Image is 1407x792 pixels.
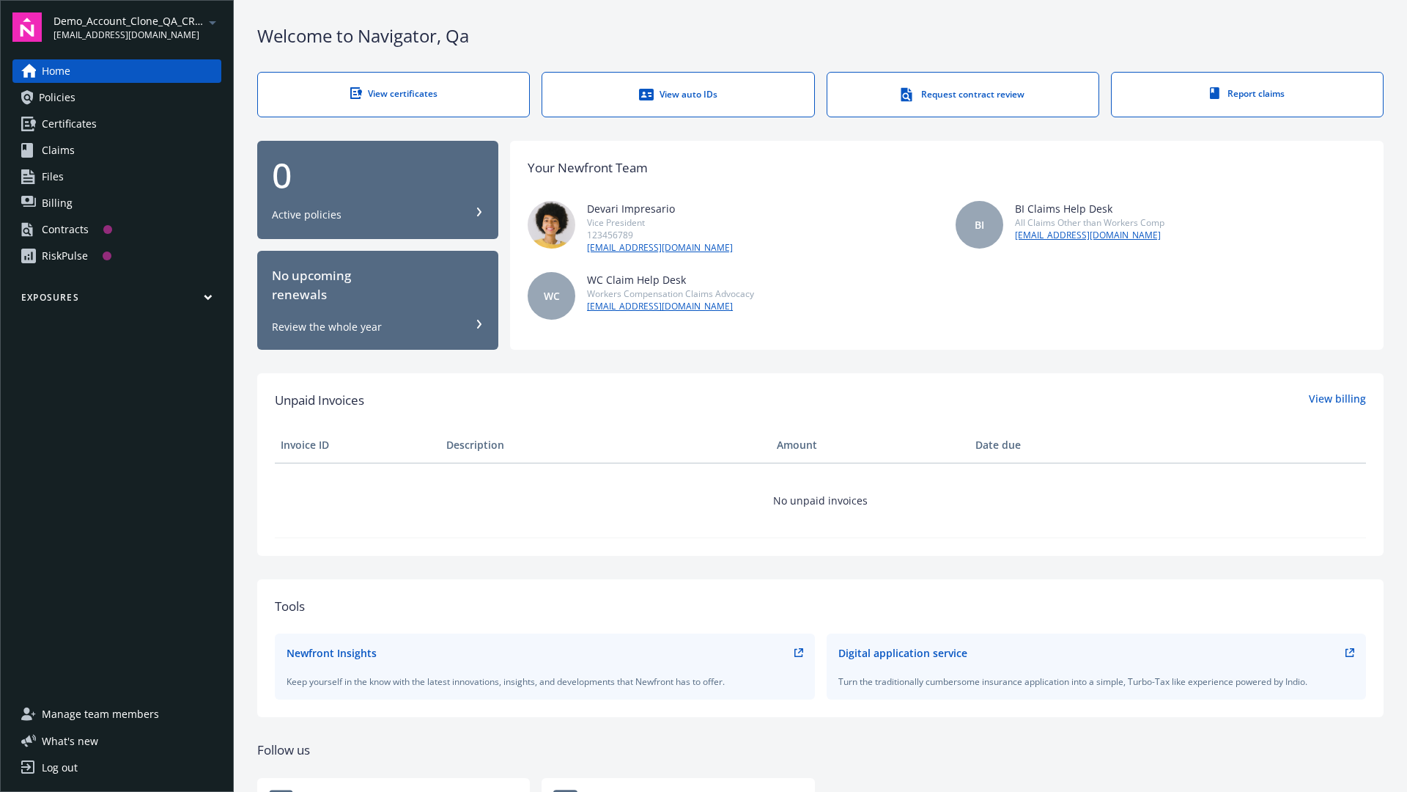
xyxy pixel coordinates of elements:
[827,72,1099,117] a: Request contract review
[1141,87,1354,100] div: Report claims
[12,139,221,162] a: Claims
[204,13,221,31] a: arrowDropDown
[12,244,221,268] a: RiskPulse
[42,218,89,241] div: Contracts
[12,191,221,215] a: Billing
[39,86,75,109] span: Policies
[42,733,98,749] span: What ' s new
[12,733,122,749] button: What's new
[272,158,484,193] div: 0
[42,756,78,780] div: Log out
[257,741,1384,760] div: Follow us
[42,244,88,268] div: RiskPulse
[272,320,382,334] div: Review the whole year
[257,251,498,350] button: No upcomingrenewalsReview the whole year
[587,241,733,254] a: [EMAIL_ADDRESS][DOMAIN_NAME]
[1015,216,1164,229] div: All Claims Other than Workers Comp
[587,300,754,313] a: [EMAIL_ADDRESS][DOMAIN_NAME]
[53,12,221,42] button: Demo_Account_Clone_QA_CR_Tests_Prospect[EMAIL_ADDRESS][DOMAIN_NAME]arrowDropDown
[42,112,97,136] span: Certificates
[440,428,771,463] th: Description
[771,428,970,463] th: Amount
[12,86,221,109] a: Policies
[272,208,341,222] div: Active policies
[42,703,159,726] span: Manage team members
[838,675,1355,688] div: Turn the traditionally cumbersome insurance application into a simple, Turbo-Tax like experience ...
[587,272,754,287] div: WC Claim Help Desk
[275,428,440,463] th: Invoice ID
[12,12,42,42] img: navigator-logo.svg
[42,139,75,162] span: Claims
[572,87,784,102] div: View auto IDs
[287,87,500,100] div: View certificates
[975,217,984,232] span: BI
[12,112,221,136] a: Certificates
[1015,229,1164,242] a: [EMAIL_ADDRESS][DOMAIN_NAME]
[257,23,1384,48] div: Welcome to Navigator , Qa
[970,428,1135,463] th: Date due
[838,645,967,661] div: Digital application service
[257,72,530,117] a: View certificates
[275,463,1366,538] td: No unpaid invoices
[287,645,377,661] div: Newfront Insights
[42,191,73,215] span: Billing
[12,703,221,726] a: Manage team members
[587,216,733,229] div: Vice President
[53,29,204,42] span: [EMAIL_ADDRESS][DOMAIN_NAME]
[42,59,70,83] span: Home
[528,158,648,177] div: Your Newfront Team
[857,87,1069,102] div: Request contract review
[587,201,733,216] div: Devari Impresario
[12,165,221,188] a: Files
[12,291,221,309] button: Exposures
[544,288,560,304] span: WC
[587,229,733,241] div: 123456789
[53,13,204,29] span: Demo_Account_Clone_QA_CR_Tests_Prospect
[12,59,221,83] a: Home
[528,201,575,249] img: photo
[275,597,1366,616] div: Tools
[272,266,484,305] div: No upcoming renewals
[275,391,364,410] span: Unpaid Invoices
[542,72,814,117] a: View auto IDs
[1111,72,1384,117] a: Report claims
[1015,201,1164,216] div: BI Claims Help Desk
[587,287,754,300] div: Workers Compensation Claims Advocacy
[12,218,221,241] a: Contracts
[287,675,803,688] div: Keep yourself in the know with the latest innovations, insights, and developments that Newfront h...
[257,141,498,240] button: 0Active policies
[1309,391,1366,410] a: View billing
[42,165,64,188] span: Files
